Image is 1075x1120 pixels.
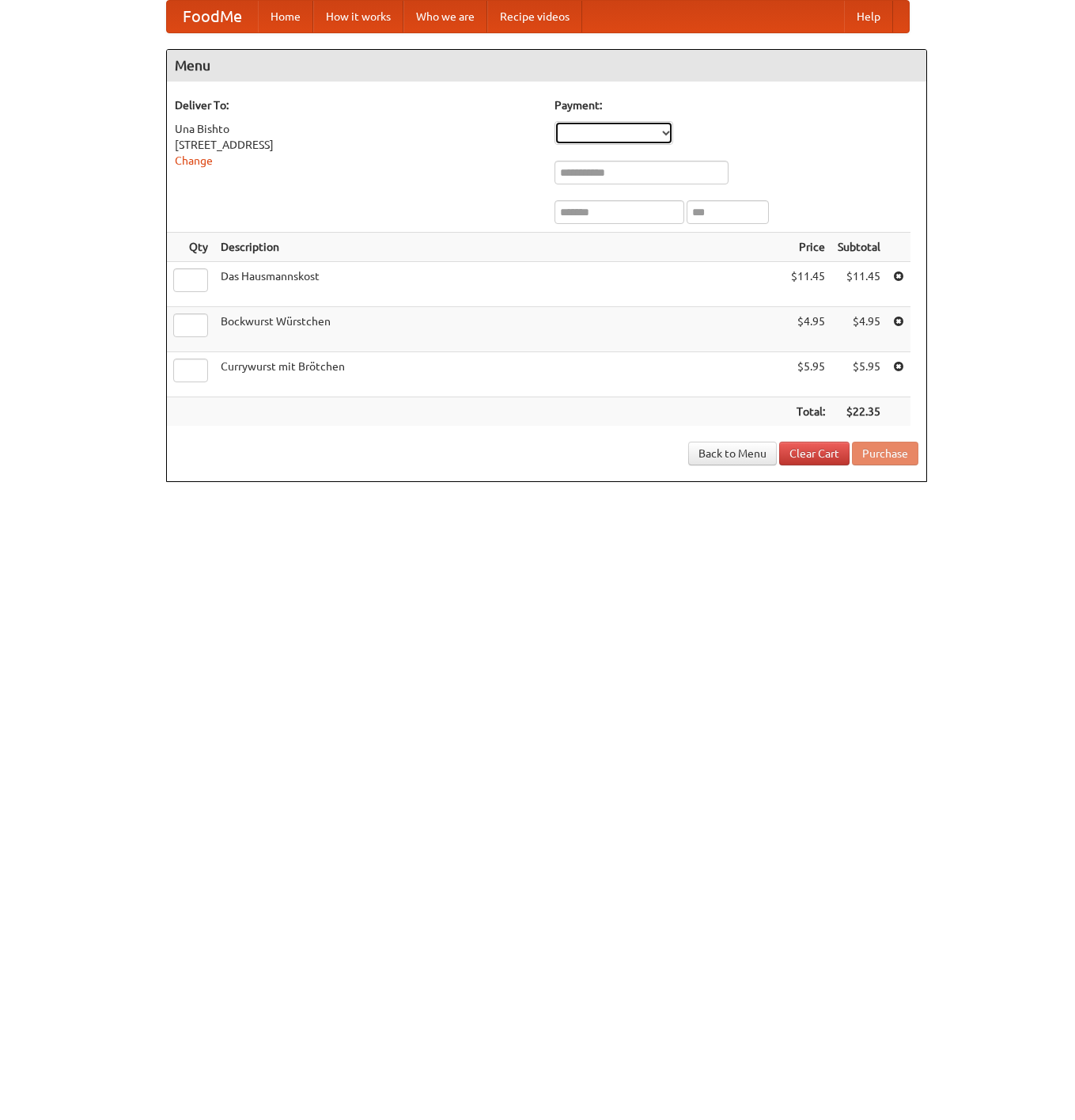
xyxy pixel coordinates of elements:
td: $4.95 [831,307,887,352]
button: Purchase [852,442,918,465]
h5: Payment: [555,97,918,113]
a: Clear Cart [779,442,850,465]
th: Price [785,233,831,262]
h4: Menu [167,50,926,82]
td: Das Hausmannskost [214,262,785,307]
th: Description [214,233,785,262]
td: Bockwurst Würstchen [214,307,785,352]
a: Change [175,154,213,167]
td: $5.95 [831,352,887,397]
a: Help [844,1,893,32]
td: $4.95 [785,307,831,352]
div: Una Bishto [175,121,539,137]
th: Qty [167,233,214,262]
th: Total: [785,397,831,427]
td: $11.45 [831,262,887,307]
a: Who we are [403,1,487,32]
th: Subtotal [831,233,887,262]
td: Currywurst mit Brötchen [214,352,785,397]
a: Back to Menu [688,442,777,465]
div: [STREET_ADDRESS] [175,137,539,153]
a: Home [258,1,313,32]
h5: Deliver To: [175,97,539,113]
a: How it works [313,1,403,32]
th: $22.35 [831,397,887,427]
a: Recipe videos [487,1,582,32]
a: FoodMe [167,1,258,32]
td: $5.95 [785,352,831,397]
td: $11.45 [785,262,831,307]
